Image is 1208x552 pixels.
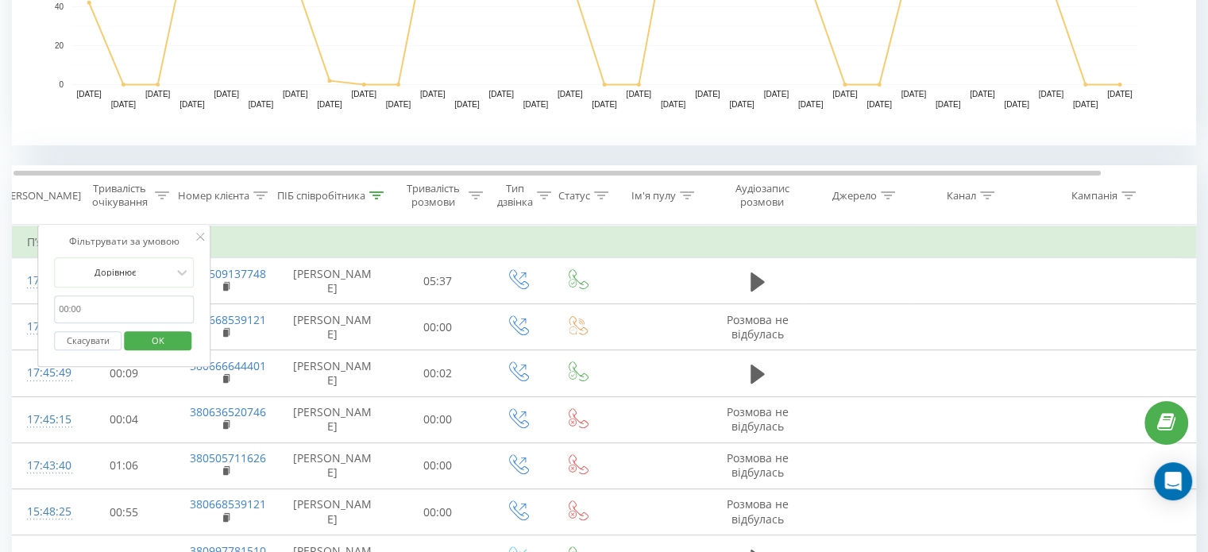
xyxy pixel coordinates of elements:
span: Розмова не відбулась [727,404,789,434]
text: [DATE] [1073,100,1098,109]
td: 00:00 [388,442,488,488]
div: 17:43:40 [27,450,59,481]
text: [DATE] [1004,100,1029,109]
a: 380668539121 [190,312,266,327]
button: OK [124,331,191,351]
text: [DATE] [764,90,789,98]
text: [DATE] [970,90,995,98]
td: [PERSON_NAME] [277,489,388,535]
text: [DATE] [488,90,514,98]
div: [PERSON_NAME] [1,189,81,203]
td: 00:55 [75,489,174,535]
td: 00:02 [388,350,488,396]
td: [PERSON_NAME] [277,442,388,488]
text: [DATE] [454,100,480,109]
text: [DATE] [179,100,205,109]
div: Тривалість очікування [88,182,151,209]
td: 00:00 [388,304,488,350]
text: [DATE] [798,100,824,109]
div: Статус [558,189,590,203]
text: 40 [55,2,64,11]
div: Аудіозапис розмови [724,182,801,209]
div: Канал [947,189,976,203]
text: [DATE] [729,100,755,109]
a: 380636520746 [190,404,266,419]
span: OK [136,328,180,353]
text: [DATE] [1039,90,1064,98]
text: [DATE] [145,90,171,98]
a: 380666644401 [190,358,266,373]
div: Тривалість розмови [402,182,465,209]
div: 17:45:15 [27,404,59,435]
text: [DATE] [627,90,652,98]
td: 00:09 [75,350,174,396]
text: [DATE] [283,90,308,98]
text: 0 [59,80,64,89]
div: Джерело [832,189,877,203]
input: 00:00 [54,295,194,323]
text: [DATE] [558,90,583,98]
span: Розмова не відбулась [727,450,789,480]
text: [DATE] [214,90,239,98]
text: [DATE] [386,100,411,109]
text: [DATE] [936,100,961,109]
td: [PERSON_NAME] [277,396,388,442]
div: Open Intercom Messenger [1154,462,1192,500]
text: [DATE] [592,100,617,109]
button: Скасувати [54,331,122,351]
div: 17:46:39 [27,311,59,342]
text: [DATE] [866,100,892,109]
td: 01:06 [75,442,174,488]
div: Кампанія [1071,189,1117,203]
text: [DATE] [901,90,927,98]
text: [DATE] [351,90,376,98]
text: [DATE] [249,100,274,109]
a: 380668539121 [190,496,266,511]
span: Розмова не відбулась [727,496,789,526]
div: ПІБ співробітника [277,189,365,203]
text: [DATE] [76,90,102,98]
a: 380505711626 [190,450,266,465]
td: 00:00 [388,396,488,442]
text: [DATE] [661,100,686,109]
text: [DATE] [523,100,549,109]
td: 00:04 [75,396,174,442]
a: 380509137748 [190,266,266,281]
td: [PERSON_NAME] [277,350,388,396]
div: Ім'я пулу [631,189,676,203]
td: 05:37 [388,258,488,304]
text: [DATE] [111,100,137,109]
div: 17:45:49 [27,357,59,388]
div: 15:48:25 [27,496,59,527]
text: [DATE] [695,90,720,98]
div: Тип дзвінка [497,182,533,209]
text: [DATE] [832,90,858,98]
div: 17:48:35 [27,265,59,296]
text: [DATE] [1107,90,1133,98]
td: 00:00 [388,489,488,535]
div: Фільтрувати за умовою [54,234,194,249]
td: [PERSON_NAME] [277,304,388,350]
text: [DATE] [317,100,342,109]
td: [PERSON_NAME] [277,258,388,304]
div: Номер клієнта [178,189,249,203]
span: Розмова не відбулась [727,312,789,342]
text: 20 [55,41,64,50]
text: [DATE] [420,90,446,98]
